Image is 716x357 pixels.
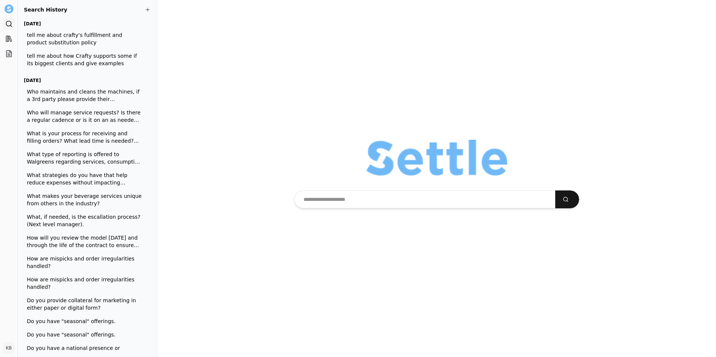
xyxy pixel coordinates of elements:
span: tell me about crafty's fulfillment and product substitution policy [27,31,142,46]
span: What is your process for receiving and filling orders? What lead time is needed? What systems are... [27,130,142,145]
span: How are mispicks and order irregularities handled? [27,255,142,270]
span: What strategies do you have that help reduce expenses without impacting employee satisfaction? [27,171,142,186]
span: Do you have "seasonal" offerings. [27,331,142,338]
h3: [DATE] [24,76,145,85]
h3: [DATE] [24,19,145,28]
span: Who will manage service requests? Is there a regular cadence or is it on an as needed basis? [27,109,142,124]
a: Search [3,18,15,30]
span: Do you have "seasonal" offerings. [27,317,142,325]
span: What makes your beverage services unique from others in the industry? [27,192,142,207]
h2: Search History [24,6,151,13]
button: KB [3,342,15,354]
span: How are mispicks and order irregularities handled? [27,276,142,291]
a: Projects [3,48,15,60]
span: What type of reporting is offered to Walgreens regarding services, consumption and issues? How of... [27,151,142,165]
span: tell me about how Crafty supports some if its biggest clients and give examples [27,52,142,67]
span: Do you provide collateral for marketing in either paper or digital form? [27,297,142,312]
img: Settle [4,4,13,13]
span: What, if needed, is the escallation process? (Next level manager). [27,213,142,228]
span: How will you review the model [DATE] and through the life of the contract to ensure we are still ... [27,234,142,249]
button: Settle [3,3,15,15]
img: Organization logo [366,140,507,176]
span: Who maintains and cleans the machines, if a 3rd party please provide their information? [27,88,142,103]
a: Library [3,33,15,45]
